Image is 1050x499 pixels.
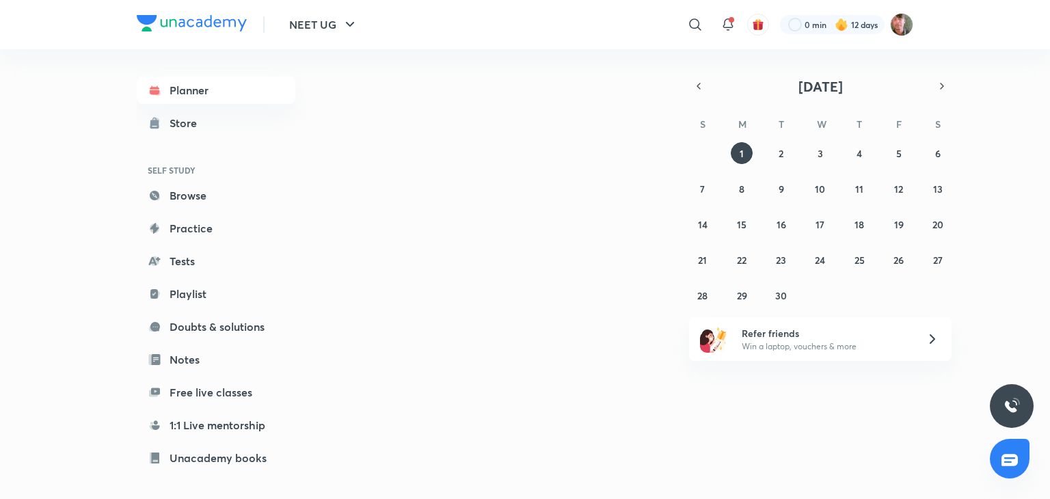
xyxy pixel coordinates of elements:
button: September 14, 2025 [692,213,714,235]
button: September 7, 2025 [692,178,714,200]
button: September 25, 2025 [848,249,870,271]
button: September 9, 2025 [770,178,792,200]
button: September 5, 2025 [888,142,910,164]
abbr: Wednesday [817,118,826,131]
button: September 22, 2025 [731,249,753,271]
abbr: September 6, 2025 [935,147,941,160]
button: September 8, 2025 [731,178,753,200]
p: Win a laptop, vouchers & more [742,340,910,353]
abbr: September 18, 2025 [854,218,864,231]
abbr: September 29, 2025 [737,289,747,302]
button: [DATE] [708,77,932,96]
abbr: September 25, 2025 [854,254,865,267]
abbr: September 22, 2025 [737,254,746,267]
div: Store [170,115,205,131]
a: Doubts & solutions [137,313,295,340]
button: September 20, 2025 [927,213,949,235]
button: September 19, 2025 [888,213,910,235]
abbr: September 8, 2025 [739,183,744,195]
abbr: September 10, 2025 [815,183,825,195]
abbr: September 17, 2025 [816,218,824,231]
abbr: September 21, 2025 [698,254,707,267]
abbr: Tuesday [779,118,784,131]
button: NEET UG [281,11,366,38]
span: [DATE] [798,77,843,96]
abbr: September 4, 2025 [857,147,862,160]
img: Ravii [890,13,913,36]
h6: Refer friends [742,326,910,340]
a: Browse [137,182,295,209]
abbr: September 24, 2025 [815,254,825,267]
abbr: September 27, 2025 [933,254,943,267]
abbr: Friday [896,118,902,131]
a: 1:1 Live mentorship [137,412,295,439]
abbr: September 2, 2025 [779,147,783,160]
abbr: September 16, 2025 [777,218,786,231]
abbr: Sunday [700,118,705,131]
button: September 28, 2025 [692,284,714,306]
button: September 16, 2025 [770,213,792,235]
button: September 18, 2025 [848,213,870,235]
h6: SELF STUDY [137,159,295,182]
abbr: September 14, 2025 [698,218,708,231]
a: Tests [137,247,295,275]
img: referral [700,325,727,353]
button: September 12, 2025 [888,178,910,200]
button: September 4, 2025 [848,142,870,164]
button: September 24, 2025 [809,249,831,271]
button: September 15, 2025 [731,213,753,235]
button: September 27, 2025 [927,249,949,271]
button: September 6, 2025 [927,142,949,164]
button: September 23, 2025 [770,249,792,271]
a: Planner [137,77,295,104]
a: Practice [137,215,295,242]
button: September 3, 2025 [809,142,831,164]
button: September 10, 2025 [809,178,831,200]
button: September 1, 2025 [731,142,753,164]
a: Playlist [137,280,295,308]
img: avatar [752,18,764,31]
img: Company Logo [137,15,247,31]
abbr: September 7, 2025 [700,183,705,195]
abbr: September 3, 2025 [818,147,823,160]
abbr: September 15, 2025 [737,218,746,231]
abbr: September 1, 2025 [740,147,744,160]
abbr: Thursday [857,118,862,131]
button: September 17, 2025 [809,213,831,235]
button: avatar [747,14,769,36]
button: September 2, 2025 [770,142,792,164]
a: Free live classes [137,379,295,406]
abbr: September 30, 2025 [775,289,787,302]
abbr: September 23, 2025 [776,254,786,267]
a: Store [137,109,295,137]
button: September 13, 2025 [927,178,949,200]
abbr: September 9, 2025 [779,183,784,195]
a: Unacademy books [137,444,295,472]
abbr: Saturday [935,118,941,131]
button: September 29, 2025 [731,284,753,306]
img: ttu [1004,398,1020,414]
button: September 30, 2025 [770,284,792,306]
a: Notes [137,346,295,373]
abbr: September 5, 2025 [896,147,902,160]
abbr: September 11, 2025 [855,183,863,195]
abbr: September 12, 2025 [894,183,903,195]
button: September 21, 2025 [692,249,714,271]
abbr: September 20, 2025 [932,218,943,231]
button: September 11, 2025 [848,178,870,200]
a: Company Logo [137,15,247,35]
abbr: September 19, 2025 [894,218,904,231]
button: September 26, 2025 [888,249,910,271]
abbr: September 26, 2025 [893,254,904,267]
abbr: September 28, 2025 [697,289,708,302]
abbr: Monday [738,118,746,131]
img: streak [835,18,848,31]
abbr: September 13, 2025 [933,183,943,195]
